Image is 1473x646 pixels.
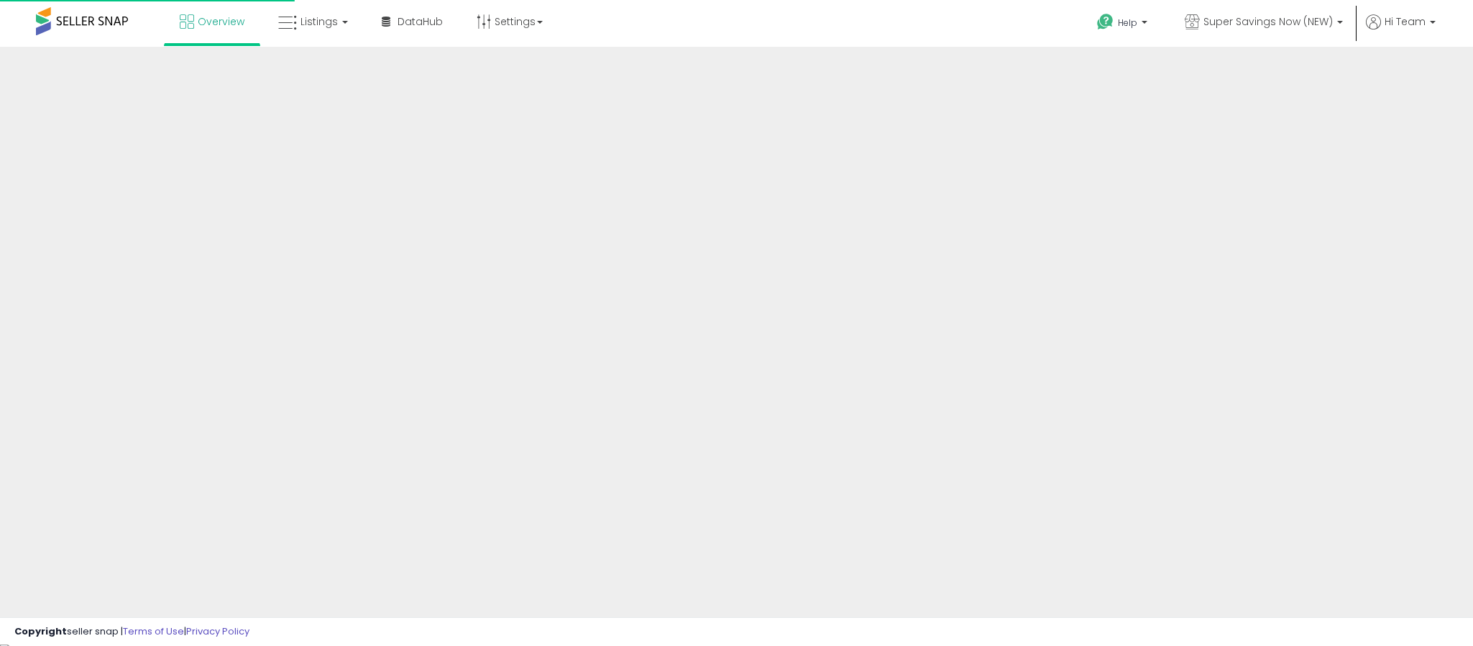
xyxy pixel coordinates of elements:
a: Hi Team [1366,14,1436,47]
i: Get Help [1096,13,1114,31]
span: Overview [198,14,244,29]
span: Listings [300,14,338,29]
span: Hi Team [1385,14,1426,29]
span: DataHub [398,14,443,29]
span: Super Savings Now (NEW) [1203,14,1333,29]
a: Privacy Policy [186,624,249,638]
a: Terms of Use [123,624,184,638]
div: seller snap | | [14,625,249,639]
strong: Copyright [14,624,67,638]
a: Help [1086,2,1162,47]
span: Help [1118,17,1137,29]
